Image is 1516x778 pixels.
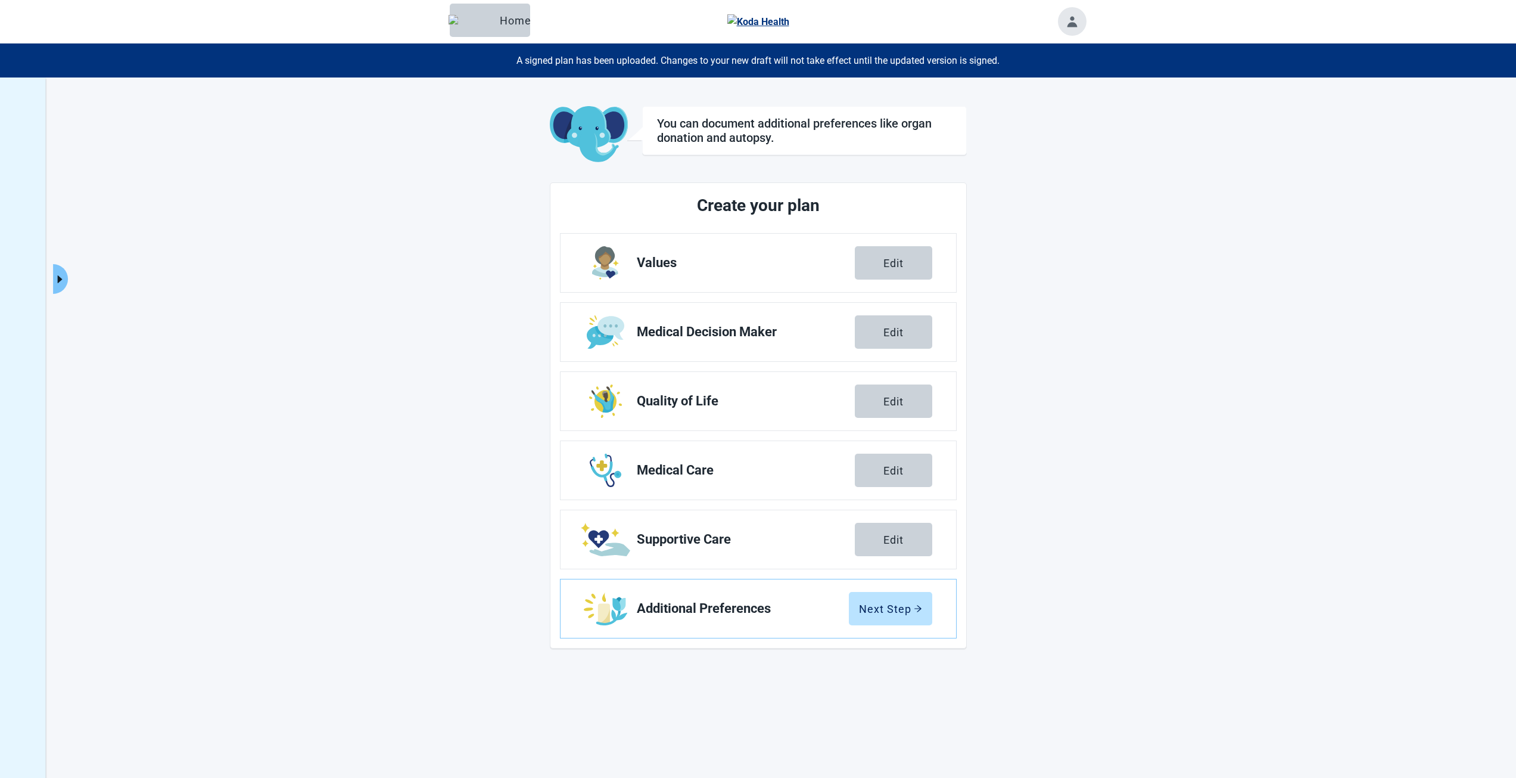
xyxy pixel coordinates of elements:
a: Edit Values section [561,234,956,292]
span: Medical Care [637,463,855,478]
span: Medical Decision Maker [637,325,855,339]
span: Values [637,256,855,270]
div: Edit [883,257,904,269]
a: Edit Medical Care section [561,441,956,500]
span: arrow-right [914,605,922,613]
a: Edit Supportive Care section [561,510,956,569]
div: Edit [883,326,904,338]
img: Koda Health [727,14,789,29]
span: Supportive Care [637,532,855,547]
div: Home [459,14,521,26]
button: Edit [855,454,932,487]
button: Next Steparrow-right [849,592,932,625]
span: Quality of Life [637,394,855,408]
div: Edit [883,395,904,407]
div: Edit [883,534,904,545]
span: caret-right [54,274,66,285]
button: Toggle account menu [1058,7,1087,36]
button: Edit [855,315,932,349]
button: Edit [855,523,932,556]
span: Additional Preferences [637,602,849,616]
div: Next Step [859,603,922,615]
button: Edit [855,246,932,280]
h2: Create your plan [605,193,912,219]
a: Edit Quality of Life section [561,372,956,430]
button: ElephantHome [450,4,530,37]
h1: You can document additional preferences like organ donation and autopsy. [657,116,952,145]
a: Edit Medical Decision Maker section [561,303,956,361]
main: Main content [431,106,1086,649]
div: Edit [883,464,904,476]
a: Edit Additional Preferences section [561,579,956,638]
button: Expand menu [53,264,68,294]
img: Koda Elephant [550,106,628,163]
img: Elephant [449,15,495,26]
button: Edit [855,385,932,418]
